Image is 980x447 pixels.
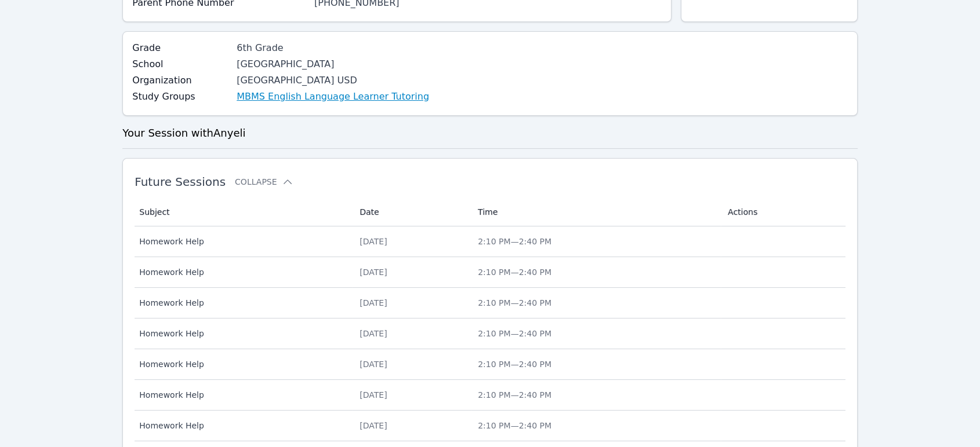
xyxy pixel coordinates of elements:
[132,90,230,104] label: Study Groups
[139,266,346,278] span: Homework Help
[139,358,346,370] span: Homework Help
[235,176,293,188] button: Collapse
[135,411,845,441] tr: Homework Help[DATE]2:10 PM—2:40 PM
[135,226,845,257] tr: Homework Help[DATE]2:10 PM—2:40 PM
[237,41,429,55] div: 6th Grade
[360,389,464,401] div: [DATE]
[132,41,230,55] label: Grade
[237,90,429,104] a: MBMS English Language Learner Tutoring
[135,318,845,349] tr: Homework Help[DATE]2:10 PM—2:40 PM
[122,125,858,141] h3: Your Session with Anyeli
[237,57,429,71] div: [GEOGRAPHIC_DATA]
[139,236,346,247] span: Homework Help
[478,390,551,400] span: 2:10 PM — 2:40 PM
[135,380,845,411] tr: Homework Help[DATE]2:10 PM—2:40 PM
[478,237,551,246] span: 2:10 PM — 2:40 PM
[478,329,551,338] span: 2:10 PM — 2:40 PM
[132,74,230,87] label: Organization
[360,266,464,278] div: [DATE]
[139,297,346,309] span: Homework Help
[139,420,346,431] span: Homework Help
[135,175,226,189] span: Future Sessions
[132,57,230,71] label: School
[478,421,551,430] span: 2:10 PM — 2:40 PM
[139,389,346,401] span: Homework Help
[478,268,551,277] span: 2:10 PM — 2:40 PM
[135,288,845,318] tr: Homework Help[DATE]2:10 PM—2:40 PM
[360,328,464,339] div: [DATE]
[139,328,346,339] span: Homework Help
[721,198,845,226] th: Actions
[478,298,551,307] span: 2:10 PM — 2:40 PM
[237,74,429,87] div: [GEOGRAPHIC_DATA] USD
[135,257,845,288] tr: Homework Help[DATE]2:10 PM—2:40 PM
[360,236,464,247] div: [DATE]
[360,420,464,431] div: [DATE]
[353,198,471,226] th: Date
[478,360,551,369] span: 2:10 PM — 2:40 PM
[360,297,464,309] div: [DATE]
[471,198,721,226] th: Time
[360,358,464,370] div: [DATE]
[135,198,353,226] th: Subject
[135,349,845,380] tr: Homework Help[DATE]2:10 PM—2:40 PM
